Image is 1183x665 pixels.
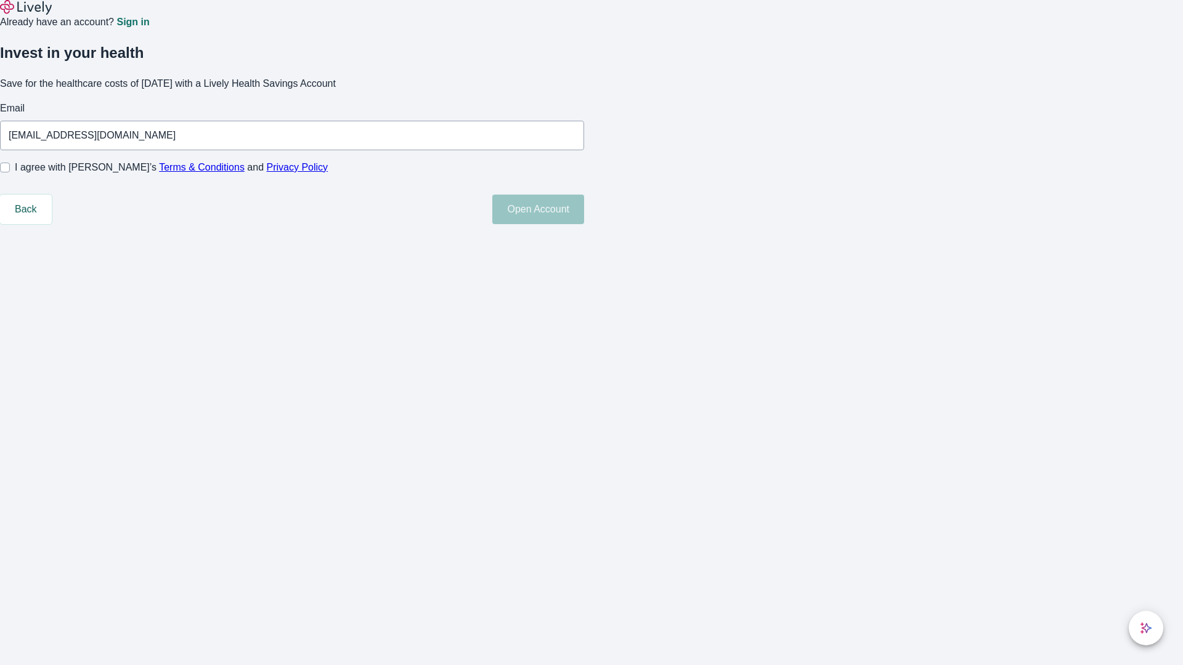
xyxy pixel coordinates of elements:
a: Terms & Conditions [159,162,245,172]
a: Privacy Policy [267,162,328,172]
svg: Lively AI Assistant [1140,622,1152,634]
span: I agree with [PERSON_NAME]’s and [15,160,328,175]
a: Sign in [116,17,149,27]
button: chat [1129,611,1163,645]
